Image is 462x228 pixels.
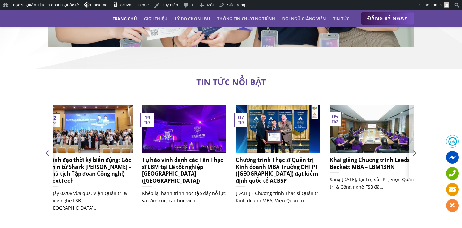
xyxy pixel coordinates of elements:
h5: Tự hào vinh danh các Tân Thạc sĩ LBM tại Lễ tốt nghiệp [GEOGRAPHIC_DATA] ([GEOGRAPHIC_DATA]) [142,156,227,184]
a: Tự hào vinh danh các Tân Thạc sĩ LBM tại Lễ tốt nghiệp [GEOGRAPHIC_DATA] ([GEOGRAPHIC_DATA]) Khép... [142,105,227,211]
a: Giới thiệu [144,13,168,24]
a: Trang chủ [113,13,137,24]
p: Khép lại hành trình học tập đầy nỗ lực và cảm xúc, các học viên... [142,189,227,204]
a: ĐĂNG KÝ NGAY [361,12,414,25]
p: [DATE] – Chương trình Thạc sĩ Quản trị Kinh doanh MBA, Viện Quản trị... [236,189,320,204]
p: Ngày 02/08 vừa qua, Viện Quản trị & Công nghệ FSB, [GEOGRAPHIC_DATA]... [48,189,133,212]
h5: Lãnh đạo thời kỳ biến động: Góc nhìn từ Shark [PERSON_NAME] – Chủ tịch Tập đoàn Công nghệ NextTech [48,156,133,184]
p: Sáng [DATE], tại Trụ sở FPT, Viện Quản trị & Công nghệ FSB đã... [330,176,414,190]
a: Tin tức [333,13,350,24]
span: ĐĂNG KÝ NGAY [367,14,407,22]
a: Chương trình Thạc sĩ Quản trị Kinh doanh MBA Trường ĐHFPT ([GEOGRAPHIC_DATA]) đạt kiểm định quốc ... [236,105,320,211]
span: admin [431,3,442,7]
h5: Chương trình Thạc sĩ Quản trị Kinh doanh MBA Trường ĐHFPT ([GEOGRAPHIC_DATA]) đạt kiểm định quốc ... [236,156,320,184]
button: Previous [43,105,53,228]
a: Đội ngũ giảng viên [282,13,326,24]
a: Khai giảng Chương trình Leeds Beckett MBA – LBM13HN Sáng [DATE], tại Trụ sở FPT, Viện Quản trị & ... [330,105,414,197]
button: Next [409,105,419,228]
a: Lãnh đạo thời kỳ biến động: Góc nhìn từ Shark [PERSON_NAME] – Chủ tịch Tập đoàn Công nghệ NextTec... [48,105,133,219]
a: Lý do chọn LBU [175,13,210,24]
h2: TIN TỨC NỔI BẬT [48,79,414,85]
h5: Khai giảng Chương trình Leeds Beckett MBA – LBM13HN [330,156,414,170]
a: Thông tin chương trình [217,13,275,24]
